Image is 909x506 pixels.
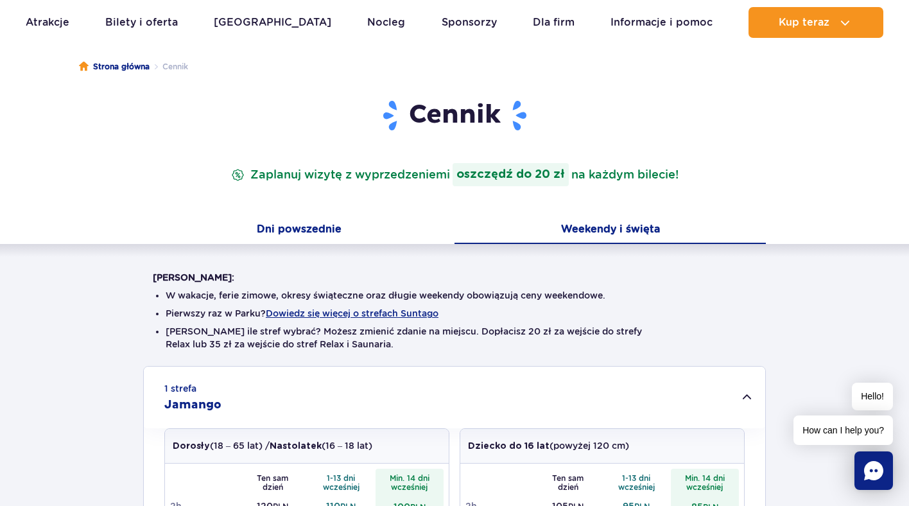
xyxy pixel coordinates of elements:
[164,382,196,395] small: 1 strefa
[468,439,629,453] p: (powyżej 120 cm)
[166,307,743,320] li: Pierwszy raz w Parku?
[266,308,438,318] button: Dowiedz się więcej o strefach Suntago
[166,289,743,302] li: W wakacje, ferie zimowe, okresy świąteczne oraz długie weekendy obowiązują ceny weekendowe.
[143,217,454,244] button: Dni powszednie
[602,469,671,496] th: 1-13 dni wcześniej
[534,469,603,496] th: Ten sam dzień
[852,383,893,410] span: Hello!
[307,469,376,496] th: 1-13 dni wcześniej
[229,163,681,186] p: Zaplanuj wizytę z wyprzedzeniem na każdym bilecie!
[153,272,234,283] strong: [PERSON_NAME]:
[442,7,497,38] a: Sponsorzy
[214,7,331,38] a: [GEOGRAPHIC_DATA]
[671,469,740,496] th: Min. 14 dni wcześniej
[270,442,322,451] strong: Nastolatek
[749,7,883,38] button: Kup teraz
[173,439,372,453] p: (18 – 65 lat) / (16 – 18 lat)
[793,415,893,445] span: How can I help you?
[454,217,766,244] button: Weekendy i święta
[166,325,743,351] li: [PERSON_NAME] ile stref wybrać? Możesz zmienić zdanie na miejscu. Dopłacisz 20 zł za wejście do s...
[79,60,150,73] a: Strona główna
[239,469,307,496] th: Ten sam dzień
[150,60,188,73] li: Cennik
[854,451,893,490] div: Chat
[105,7,178,38] a: Bilety i oferta
[453,163,569,186] strong: oszczędź do 20 zł
[367,7,405,38] a: Nocleg
[153,99,756,132] h1: Cennik
[26,7,69,38] a: Atrakcje
[173,442,210,451] strong: Dorosły
[610,7,713,38] a: Informacje i pomoc
[533,7,575,38] a: Dla firm
[779,17,829,28] span: Kup teraz
[164,397,221,413] h2: Jamango
[376,469,444,496] th: Min. 14 dni wcześniej
[468,442,550,451] strong: Dziecko do 16 lat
